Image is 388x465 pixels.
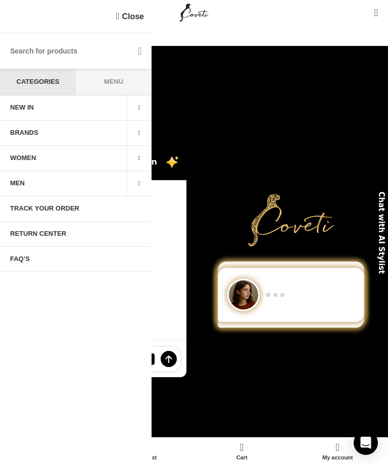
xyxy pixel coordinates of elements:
[10,230,66,238] span: Return Center
[10,129,38,137] span: BRANDS
[290,440,386,462] a: My account
[116,10,144,23] a: Close
[10,154,36,162] span: WOMEN
[359,3,369,23] div: My Wishlist
[194,440,290,462] a: 0 Cart
[177,8,211,16] a: Site logo
[369,3,383,23] a: 0
[295,454,381,461] span: My account
[76,69,152,95] a: Menu
[199,454,285,461] span: Cart
[10,104,34,112] span: NEW IN
[10,255,30,263] span: FAQ’s
[10,179,25,187] span: MEN
[207,262,375,328] div: Chat to Shop demo
[248,194,334,246] img: Primary Gold
[10,204,79,213] span: Track your order
[240,440,248,447] span: 0
[354,431,378,455] div: Open Intercom Messenger
[375,5,382,13] span: 0
[194,440,290,462] div: My cart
